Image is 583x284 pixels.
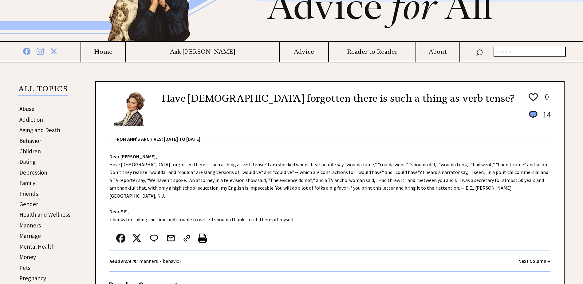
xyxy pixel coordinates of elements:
[23,46,30,55] img: facebook%20blue.png
[96,143,564,272] div: Have [DEMOGRAPHIC_DATA] forgotten there is such a thing as verb tense? I am shocked when I hear p...
[19,126,60,134] a: Aging and Death
[18,85,68,96] p: ALL TOPICS
[19,232,41,239] a: Marriage
[162,91,514,106] h2: Have [DEMOGRAPHIC_DATA] forgotten there is such a thing as verb tense?
[50,47,57,55] img: x%20blue.png
[19,253,36,261] a: Money
[19,211,70,218] a: Health and Wellness
[114,91,153,126] img: Ann6%20v2%20small.png
[126,48,279,56] a: Ask [PERSON_NAME]
[540,92,551,109] td: 0
[19,200,38,208] a: Gender
[19,116,43,123] a: Addiction
[19,243,55,250] a: Mental Health
[329,48,416,56] a: Reader to Reader
[132,234,141,243] img: x_small.png
[540,109,551,126] td: 14
[114,126,552,143] div: From Ann's Archives: [DATE] to [DATE]
[19,169,47,176] a: Depression
[109,208,129,215] strong: Dear E.E.,
[416,48,459,56] a: About
[280,48,328,56] a: Advice
[161,258,183,264] a: behavior
[116,234,125,243] img: facebook.png
[149,234,159,243] img: message_round%202.png
[198,234,207,243] img: printer%20icon.png
[37,46,44,55] img: instagram%20blue.png
[19,105,34,112] a: Abuse
[19,264,30,271] a: Pets
[19,158,36,165] a: Dating
[109,153,157,160] strong: Dear [PERSON_NAME],
[19,190,38,197] a: Friends
[166,234,175,243] img: mail.png
[19,222,41,229] a: Manners
[494,47,566,57] input: search
[475,48,483,57] img: search_nav.png
[138,258,160,264] a: manners
[81,48,125,56] a: Home
[109,258,138,264] strong: Read More In:
[19,148,41,155] a: Children
[109,257,183,265] div: •
[182,234,191,243] img: link_02.png
[19,274,46,282] a: Pregnancy
[518,258,550,264] a: Next Column →
[528,110,539,120] img: message_round%201.png
[19,179,35,187] a: Family
[19,137,41,144] a: Behavior
[528,92,539,103] img: heart_outline%201.png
